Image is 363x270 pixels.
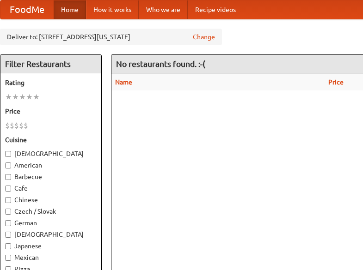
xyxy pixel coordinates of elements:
[5,120,10,131] li: $
[5,151,11,157] input: [DEMOGRAPHIC_DATA]
[5,135,97,144] h5: Cuisine
[5,197,11,203] input: Chinese
[5,107,97,116] h5: Price
[5,207,97,216] label: Czech / Slovak
[5,161,97,170] label: American
[26,92,33,102] li: ★
[116,60,205,68] ng-pluralize: No restaurants found. :-(
[5,78,97,87] h5: Rating
[5,162,11,168] input: American
[139,0,188,19] a: Who we are
[5,255,11,261] input: Mexican
[5,195,97,204] label: Chinese
[19,92,26,102] li: ★
[24,120,28,131] li: $
[328,78,344,86] a: Price
[14,120,19,131] li: $
[12,92,19,102] li: ★
[5,253,97,262] label: Mexican
[5,232,11,238] input: [DEMOGRAPHIC_DATA]
[5,186,11,192] input: Cafe
[10,120,14,131] li: $
[19,120,24,131] li: $
[5,174,11,180] input: Barbecue
[5,218,97,228] label: German
[5,209,11,215] input: Czech / Slovak
[5,149,97,158] label: [DEMOGRAPHIC_DATA]
[193,32,215,42] a: Change
[5,230,97,239] label: [DEMOGRAPHIC_DATA]
[54,0,86,19] a: Home
[188,0,243,19] a: Recipe videos
[33,92,40,102] li: ★
[5,92,12,102] li: ★
[0,0,54,19] a: FoodMe
[5,184,97,193] label: Cafe
[5,243,11,249] input: Japanese
[86,0,139,19] a: How it works
[0,55,101,73] h4: Filter Restaurants
[5,172,97,181] label: Barbecue
[5,241,97,251] label: Japanese
[5,220,11,226] input: German
[115,78,132,86] a: Name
